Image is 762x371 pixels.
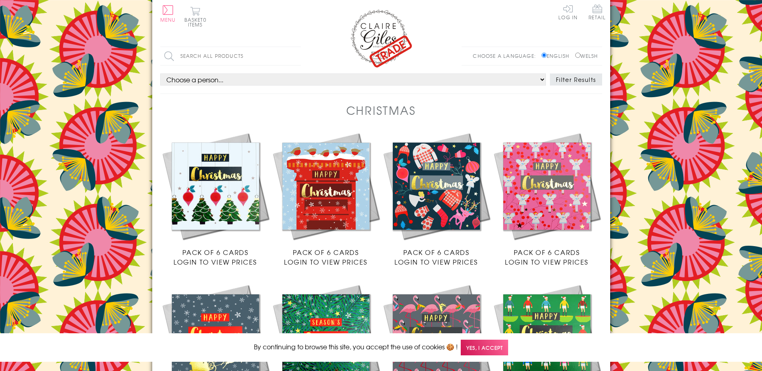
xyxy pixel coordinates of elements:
span: Login to view prices [284,257,368,267]
label: English [541,52,573,59]
button: Basket0 items [184,6,206,27]
img: Christmas Card, Fairies on Pink, text foiled in shiny gold [492,131,602,241]
a: Christmas Card, Jumpers & Mittens, text foiled in shiny gold Pack of 6 Cards Login to view prices [381,131,492,267]
img: Christmas Card, Jumpers & Mittens, text foiled in shiny gold [381,131,492,241]
img: Christmas Card, Trees and Baubles, text foiled in shiny gold [160,131,271,241]
label: Welsh [575,52,598,59]
input: Search [293,47,301,65]
a: Retail [588,4,606,21]
input: Welsh [575,53,580,58]
a: Log In [558,4,578,20]
span: Pack of 6 Cards [293,247,359,257]
input: Search all products [160,47,301,65]
button: Filter Results [550,73,602,86]
span: Yes, I accept [461,340,508,355]
button: Menu [160,5,176,22]
img: Claire Giles Trade [349,8,413,68]
img: Christmas Card, Robins on a Postbox, text foiled in shiny gold [271,131,381,241]
span: 0 items [188,16,206,28]
span: Login to view prices [394,257,478,267]
span: Pack of 6 Cards [403,247,470,257]
a: Christmas Card, Trees and Baubles, text foiled in shiny gold Pack of 6 Cards Login to view prices [160,131,271,267]
span: Pack of 6 Cards [514,247,580,257]
span: Pack of 6 Cards [182,247,249,257]
h1: Christmas [346,102,416,118]
input: English [541,53,547,58]
span: Login to view prices [505,257,588,267]
a: Christmas Card, Fairies on Pink, text foiled in shiny gold Pack of 6 Cards Login to view prices [492,131,602,267]
span: Login to view prices [174,257,257,267]
span: Retail [588,4,606,20]
a: Christmas Card, Robins on a Postbox, text foiled in shiny gold Pack of 6 Cards Login to view prices [271,131,381,267]
p: Choose a language: [473,52,540,59]
span: Menu [160,16,176,23]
